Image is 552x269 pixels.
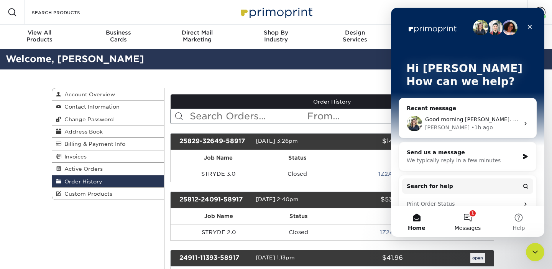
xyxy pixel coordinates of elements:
[328,150,494,166] th: Tracking #
[391,8,544,237] iframe: Intercom live chat
[52,188,164,200] a: Custom Products
[256,138,298,144] span: [DATE] 3:26pm
[267,208,330,224] th: Status
[171,224,268,240] td: STRYDE 2.0
[158,25,237,49] a: Direct MailMarketing
[52,138,164,150] a: Billing & Payment Info
[256,254,295,261] span: [DATE] 1:13pm
[526,243,544,261] iframe: Intercom live chat
[79,29,158,36] span: Business
[266,150,328,166] th: Status
[237,25,315,49] a: Shop ByIndustry
[237,29,315,36] span: Shop By
[174,137,256,147] div: 25829-32649-58917
[326,195,408,205] div: $53.08
[330,208,494,224] th: Tracking #
[266,166,328,182] td: Closed
[171,94,494,109] a: Order History
[306,109,400,124] input: From...
[326,253,408,263] div: $41.96
[31,8,106,17] input: SEARCH PRODUCTS.....
[171,166,266,182] td: STRYDE 3.0
[315,29,394,36] span: Design
[52,113,164,125] a: Change Password
[315,29,394,43] div: Services
[52,125,164,138] a: Address Book
[174,195,256,205] div: 25812-24091-58917
[52,175,164,188] a: Order History
[79,25,158,49] a: BusinessCards
[52,163,164,175] a: Active Orders
[238,4,314,20] img: Primoprint
[158,29,237,36] span: Direct Mail
[61,104,120,110] span: Contact Information
[380,229,444,235] a: 1Z2A47561243955420
[52,101,164,113] a: Contact Information
[61,116,114,122] span: Change Password
[470,253,485,263] a: open
[378,171,444,177] a: 1Z2A47560393797408
[326,137,408,147] div: $14.96
[189,109,307,124] input: Search Orders...
[79,29,158,43] div: Cards
[61,178,102,185] span: Order History
[237,29,315,43] div: Industry
[171,150,266,166] th: Job Name
[174,253,256,263] div: 24911-11393-58917
[52,88,164,101] a: Account Overview
[61,153,87,160] span: Invoices
[171,208,268,224] th: Job Name
[61,141,125,147] span: Billing & Payment Info
[61,191,112,197] span: Custom Products
[61,91,115,97] span: Account Overview
[256,196,299,202] span: [DATE] 2:40pm
[158,29,237,43] div: Marketing
[315,25,394,49] a: DesignServices
[61,166,103,172] span: Active Orders
[267,224,330,240] td: Closed
[52,150,164,163] a: Invoices
[61,129,103,135] span: Address Book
